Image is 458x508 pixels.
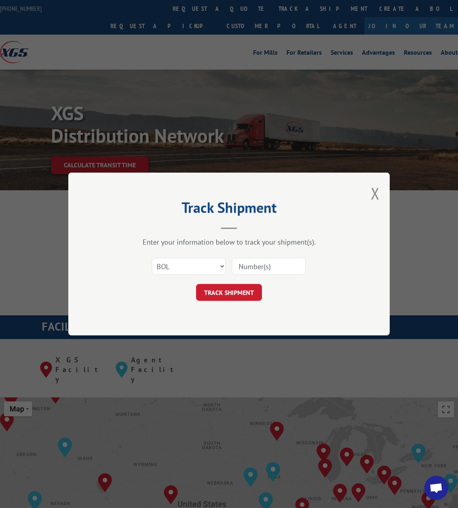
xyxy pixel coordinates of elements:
[424,476,448,500] a: Open chat
[108,237,350,247] div: Enter your information below to track your shipment(s).
[232,258,306,275] input: Number(s)
[371,183,380,204] button: Close modal
[196,284,262,301] button: TRACK SHIPMENT
[108,202,350,217] h2: Track Shipment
